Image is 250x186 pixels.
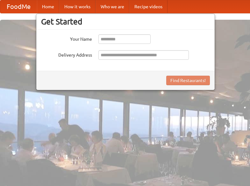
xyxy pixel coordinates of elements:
[0,0,37,13] a: FoodMe
[41,34,92,42] label: Your Name
[37,0,59,13] a: Home
[41,17,210,26] h3: Get Started
[96,0,129,13] a: Who we are
[59,0,96,13] a: How it works
[41,50,92,58] label: Delivery Address
[129,0,168,13] a: Recipe videos
[166,76,210,85] button: Find Restaurants!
